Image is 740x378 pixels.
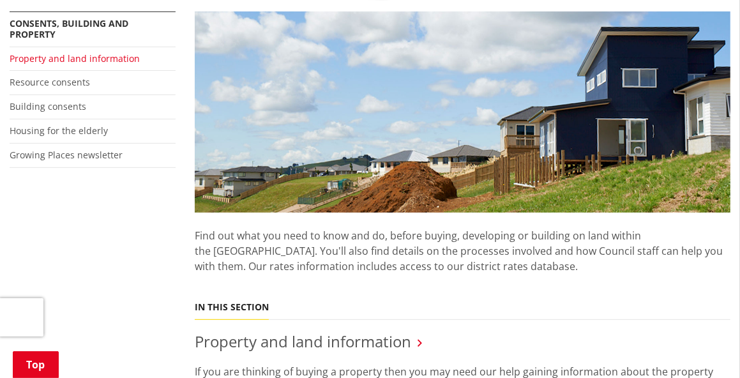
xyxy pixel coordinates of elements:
[13,351,59,378] a: Top
[10,100,86,112] a: Building consents
[195,11,730,213] img: Land-and-property-landscape
[195,302,269,313] h5: In this section
[681,324,727,370] iframe: Messenger Launcher
[10,17,128,40] a: Consents, building and property
[195,213,730,289] p: Find out what you need to know and do, before buying, developing or building on land within the [...
[195,331,411,352] a: Property and land information
[10,125,108,137] a: Housing for the elderly
[10,76,90,88] a: Resource consents
[10,52,140,64] a: Property and land information
[10,149,123,161] a: Growing Places newsletter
